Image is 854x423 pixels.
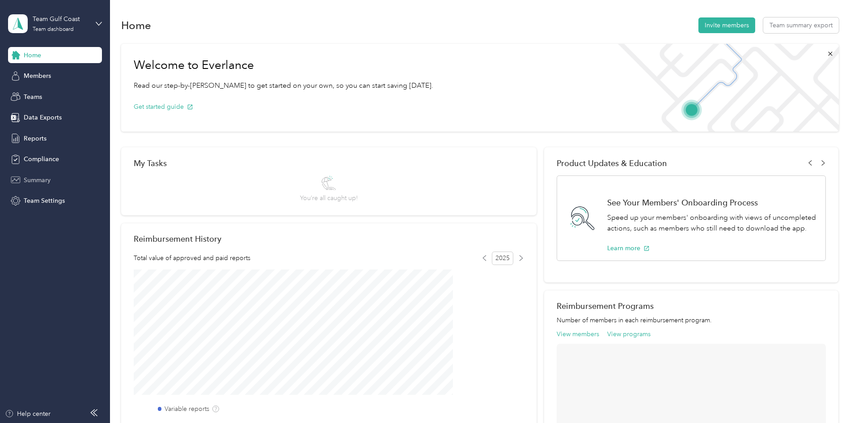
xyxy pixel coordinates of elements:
button: Invite members [698,17,755,33]
span: Team Settings [24,196,65,205]
span: Members [24,71,51,81]
span: Compliance [24,154,59,164]
button: Get started guide [134,102,193,111]
h2: Reimbursement History [134,234,221,244]
div: Team Gulf Coast [33,14,89,24]
button: Learn more [607,244,650,253]
h1: Home [121,21,151,30]
button: View programs [607,329,651,339]
p: Read our step-by-[PERSON_NAME] to get started on your own, so you can start saving [DATE]. [134,80,433,91]
h1: See Your Members' Onboarding Process [607,198,816,207]
iframe: Everlance-gr Chat Button Frame [804,373,854,423]
button: Team summary export [763,17,839,33]
span: Teams [24,92,42,102]
p: Speed up your members' onboarding with views of uncompleted actions, such as members who still ne... [607,212,816,234]
span: Total value of approved and paid reports [134,253,250,263]
span: You’re all caught up! [300,193,358,203]
span: Reports [24,134,47,143]
img: Welcome to everlance [609,44,838,132]
div: My Tasks [134,158,524,168]
p: Number of members in each reimbursement program. [557,316,826,325]
h1: Welcome to Everlance [134,58,433,73]
span: Data Exports [24,113,62,122]
span: Home [24,51,41,60]
span: Product Updates & Education [557,158,667,168]
button: View members [557,329,599,339]
h2: Reimbursement Programs [557,301,826,311]
div: Team dashboard [33,27,74,32]
button: Help center [5,409,51,419]
span: Summary [24,175,51,185]
label: Variable reports [165,404,209,414]
span: 2025 [492,252,513,265]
